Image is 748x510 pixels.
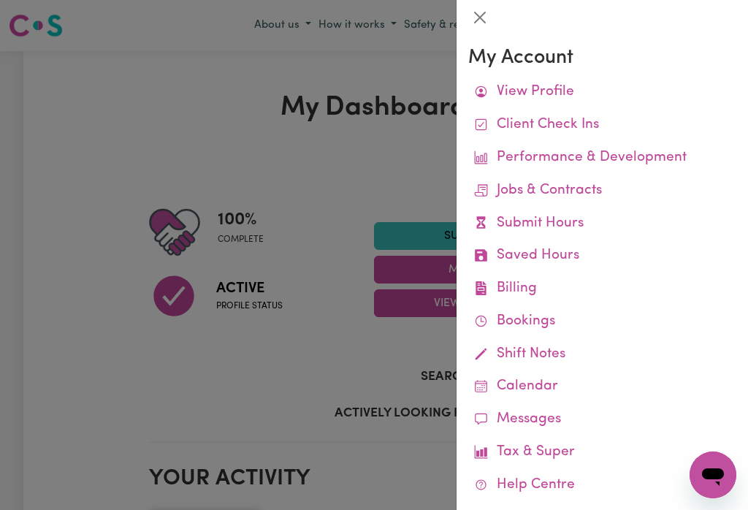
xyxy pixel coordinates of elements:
[468,175,736,208] a: Jobs & Contracts
[468,273,736,305] a: Billing
[468,305,736,338] a: Bookings
[468,436,736,469] a: Tax & Super
[468,403,736,436] a: Messages
[468,109,736,142] a: Client Check Ins
[468,469,736,502] a: Help Centre
[468,208,736,240] a: Submit Hours
[468,47,736,70] h3: My Account
[468,76,736,109] a: View Profile
[690,452,736,498] iframe: Button to launch messaging window, conversation in progress
[468,338,736,371] a: Shift Notes
[468,6,492,29] button: Close
[468,142,736,175] a: Performance & Development
[468,240,736,273] a: Saved Hours
[468,370,736,403] a: Calendar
